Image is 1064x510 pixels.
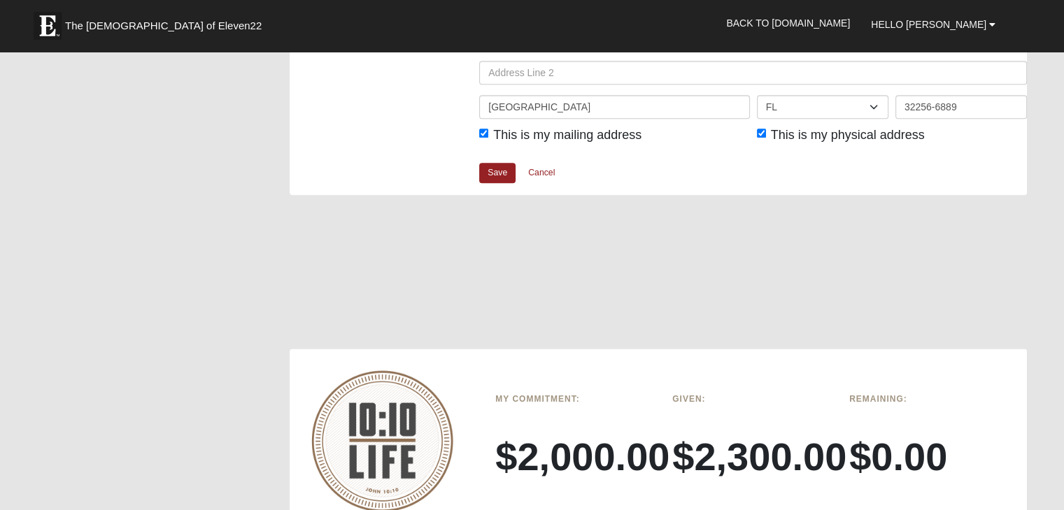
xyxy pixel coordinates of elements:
a: Hello [PERSON_NAME] [860,7,1006,42]
h6: My Commitment: [495,394,651,404]
input: Address Line 2 [479,61,1027,85]
h3: $2,300.00 [672,433,828,480]
h3: $2,000.00 [495,433,651,480]
h6: Given: [672,394,828,404]
input: Zip [895,95,1027,119]
input: City [479,95,749,119]
a: Cancel [519,162,564,184]
a: Save [479,163,516,183]
input: This is my physical address [757,129,766,138]
h6: Remaining: [849,394,1005,404]
a: The [DEMOGRAPHIC_DATA] of Eleven22 [27,5,306,40]
a: Back to [DOMAIN_NAME] [716,6,860,41]
input: This is my mailing address [479,129,488,138]
span: This is my mailing address [493,128,641,142]
span: This is my physical address [771,128,925,142]
span: Hello [PERSON_NAME] [871,19,986,30]
h3: $0.00 [849,433,1005,480]
img: Eleven22 logo [34,12,62,40]
span: The [DEMOGRAPHIC_DATA] of Eleven22 [65,19,262,33]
